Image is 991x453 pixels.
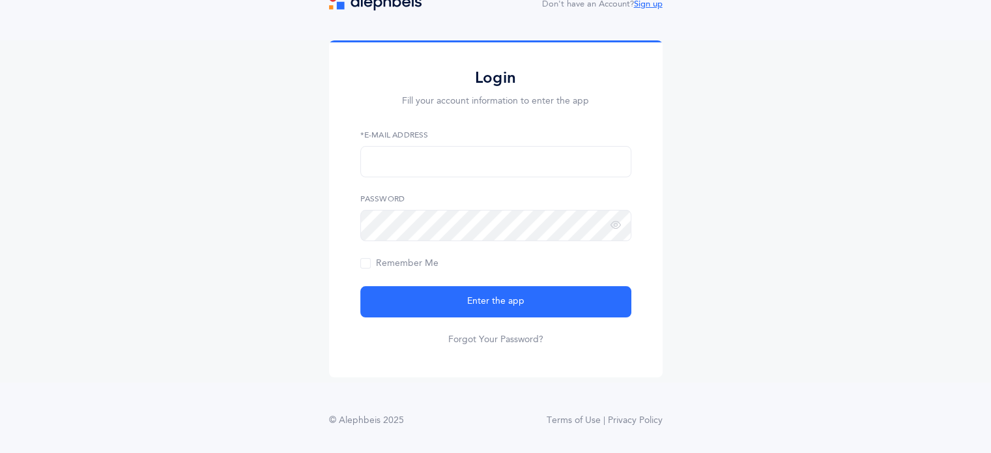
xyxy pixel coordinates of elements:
button: Enter the app [360,286,631,317]
h2: Login [360,68,631,88]
div: © Alephbeis 2025 [329,414,404,428]
span: Enter the app [467,295,524,308]
p: Fill your account information to enter the app [360,95,631,108]
span: Remember Me [360,258,438,269]
label: *E-Mail Address [360,129,631,141]
a: Forgot Your Password? [448,333,543,346]
label: Password [360,193,631,205]
a: Terms of Use | Privacy Policy [547,414,663,428]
